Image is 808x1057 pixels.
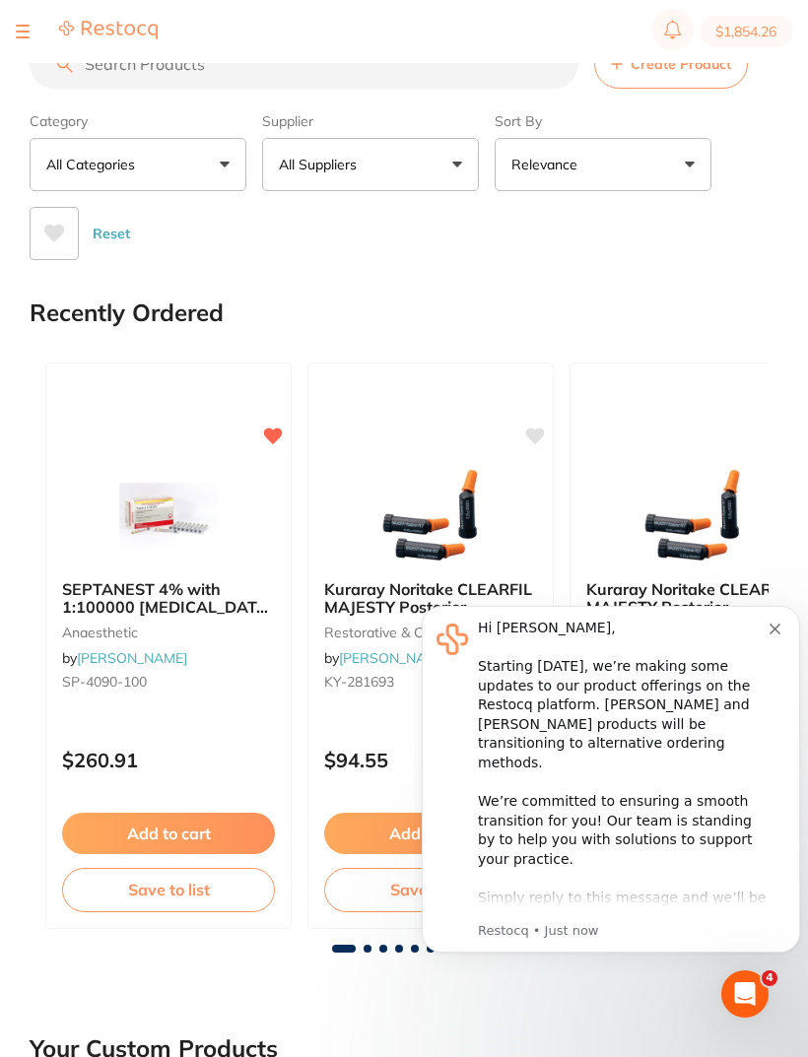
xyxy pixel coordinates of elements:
[324,649,449,667] span: by
[762,970,777,986] span: 4
[62,649,187,667] span: by
[414,576,808,1004] iframe: Intercom notifications message
[324,674,537,690] small: KY-281693
[59,20,158,40] img: Restocq Logo
[62,868,275,911] button: Save to list
[324,749,537,771] p: $94.55
[367,466,495,564] img: Kuraray Noritake CLEARFIL MAJESTY Posterior Composite - Shade A3 - 0.25g Pre Loaded Tip, 20-Pack
[721,970,769,1018] iframe: Intercom live chat
[700,16,792,47] button: $1,854.26
[64,346,356,363] p: Message from Restocq, sent Just now
[30,299,224,327] h2: Recently Ordered
[62,813,275,854] button: Add to cart
[87,207,136,260] button: Reset
[324,625,537,640] small: restorative & cosmetic
[631,56,731,72] span: Create Product
[46,155,143,174] p: All Categories
[324,813,537,854] button: Add to cart
[262,112,479,130] label: Supplier
[324,580,537,617] b: Kuraray Noritake CLEARFIL MAJESTY Posterior Composite - Shade A3 - 0.25g Pre Loaded Tip, 20-Pack
[59,20,158,43] a: Restocq Logo
[324,868,537,911] button: Save to list
[279,155,365,174] p: All Suppliers
[30,138,246,191] button: All Categories
[30,112,246,130] label: Category
[30,39,578,89] input: Search Products
[629,466,757,564] img: Kuraray Noritake CLEARFIL MAJESTY Posterior Composite - Shade A2 - 0.25g Pre Loaded Tip, 20-Pack
[356,42,371,58] button: Dismiss notification
[62,674,275,690] small: SP-4090-100
[77,649,187,667] a: [PERSON_NAME]
[62,580,275,617] b: SEPTANEST 4% with 1:100000 adrenalin 2.2ml 2xBox 50 GOLD
[104,466,233,564] img: SEPTANEST 4% with 1:100000 adrenalin 2.2ml 2xBox 50 GOLD
[511,155,585,174] p: Relevance
[262,138,479,191] button: All Suppliers
[594,39,748,89] button: Create Product
[62,625,275,640] small: anaesthetic
[495,112,711,130] label: Sort By
[62,749,275,771] p: $260.91
[64,42,356,487] div: Hi [PERSON_NAME], ​ Starting [DATE], we’re making some updates to our product offerings on the Re...
[339,649,449,667] a: [PERSON_NAME]
[495,138,711,191] button: Relevance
